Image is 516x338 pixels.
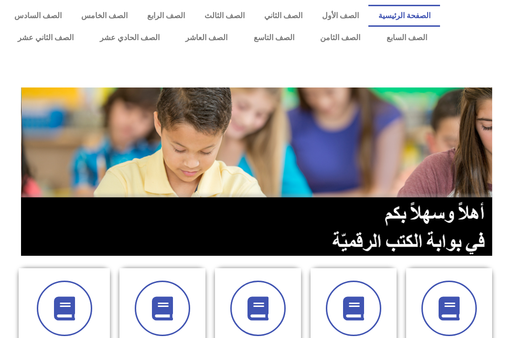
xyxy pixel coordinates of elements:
[72,5,138,27] a: الصف الخامس
[172,27,241,49] a: الصف العاشر
[195,5,255,27] a: الصف الثالث
[373,27,440,49] a: الصف السابع
[86,27,172,49] a: الصف الحادي عشر
[312,5,368,27] a: الصف الأول
[307,27,374,49] a: الصف الثامن
[138,5,195,27] a: الصف الرابع
[5,27,87,49] a: الصف الثاني عشر
[254,5,312,27] a: الصف الثاني
[5,5,72,27] a: الصف السادس
[368,5,440,27] a: الصفحة الرئيسية
[240,27,307,49] a: الصف التاسع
